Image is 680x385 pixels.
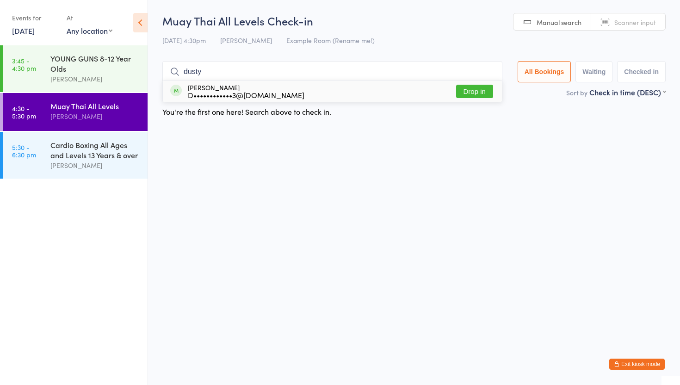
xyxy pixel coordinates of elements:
div: Events for [12,10,57,25]
span: Manual search [537,18,581,27]
div: Cardio Boxing All Ages and Levels 13 Years & over [50,140,140,160]
button: Exit kiosk mode [609,359,665,370]
a: 5:30 -6:30 pmCardio Boxing All Ages and Levels 13 Years & over[PERSON_NAME] [3,132,148,179]
div: YOUNG GUNS 8-12 Year Olds [50,53,140,74]
button: All Bookings [518,61,571,82]
a: 3:45 -4:30 pmYOUNG GUNS 8-12 Year Olds[PERSON_NAME] [3,45,148,92]
a: 4:30 -5:30 pmMuay Thai All Levels[PERSON_NAME] [3,93,148,131]
div: [PERSON_NAME] [50,160,140,171]
div: D••••••••••••3@[DOMAIN_NAME] [188,91,304,99]
div: [PERSON_NAME] [50,111,140,122]
span: [PERSON_NAME] [220,36,272,45]
div: You're the first one here! Search above to check in. [162,106,331,117]
div: [PERSON_NAME] [188,84,304,99]
div: Any location [67,25,112,36]
button: Drop in [456,85,493,98]
span: Scanner input [614,18,656,27]
div: [PERSON_NAME] [50,74,140,84]
div: At [67,10,112,25]
h2: Muay Thai All Levels Check-in [162,13,666,28]
input: Search [162,61,502,82]
div: Muay Thai All Levels [50,101,140,111]
label: Sort by [566,88,587,97]
a: [DATE] [12,25,35,36]
span: [DATE] 4:30pm [162,36,206,45]
time: 4:30 - 5:30 pm [12,105,36,119]
button: Waiting [575,61,612,82]
span: Example Room (Rename me!) [286,36,375,45]
div: Check in time (DESC) [589,87,666,97]
time: 3:45 - 4:30 pm [12,57,36,72]
time: 5:30 - 6:30 pm [12,143,36,158]
button: Checked in [617,61,666,82]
